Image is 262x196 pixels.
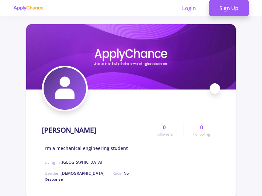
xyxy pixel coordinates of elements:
span: I'm a mechanical engineering student [45,145,128,152]
span: 0 [163,123,166,131]
a: 0Followers [146,123,183,137]
span: Followers [156,131,173,137]
span: 0 [200,123,203,131]
a: 0Following [183,123,220,137]
span: Living in : [45,159,102,165]
span: [DEMOGRAPHIC_DATA] [61,171,104,176]
img: applychance logo text only [13,6,44,11]
span: Race : [45,171,129,182]
span: [GEOGRAPHIC_DATA] [62,159,102,165]
h1: [PERSON_NAME] [42,126,96,134]
span: No Response [45,171,129,182]
img: Ebrahim Azarangcover image [26,24,236,90]
span: Following [193,131,210,137]
span: Gender : [45,171,104,176]
img: Ebrahim Azarangavatar [44,67,86,110]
